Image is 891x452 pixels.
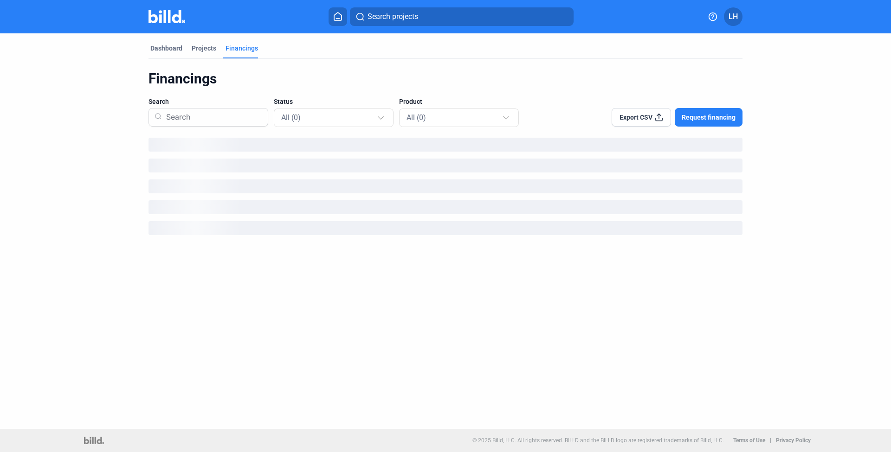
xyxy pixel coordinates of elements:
span: Search projects [368,11,418,22]
div: loading [148,138,742,152]
div: loading [148,200,742,214]
span: Status [274,97,293,106]
div: loading [148,221,742,235]
button: Export CSV [612,108,671,127]
div: Projects [192,44,216,53]
input: Search [162,105,262,129]
p: © 2025 Billd, LLC. All rights reserved. BILLD and the BILLD logo are registered trademarks of Bil... [472,437,724,444]
button: Request financing [675,108,742,127]
span: All (0) [407,113,426,122]
span: Search [148,97,169,106]
button: Search projects [350,7,574,26]
div: Dashboard [150,44,182,53]
span: Request financing [682,113,736,122]
img: logo [84,437,104,444]
span: Product [399,97,422,106]
span: Export CSV [620,113,652,122]
b: Terms of Use [733,437,765,444]
b: Privacy Policy [776,437,811,444]
div: loading [148,179,742,193]
p: | [770,437,771,444]
span: All (0) [281,113,301,122]
div: Financings [226,44,258,53]
button: LH [724,7,742,26]
div: Financings [148,70,742,88]
div: loading [148,159,742,172]
span: LH [729,11,738,22]
img: Billd Company Logo [148,10,185,23]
